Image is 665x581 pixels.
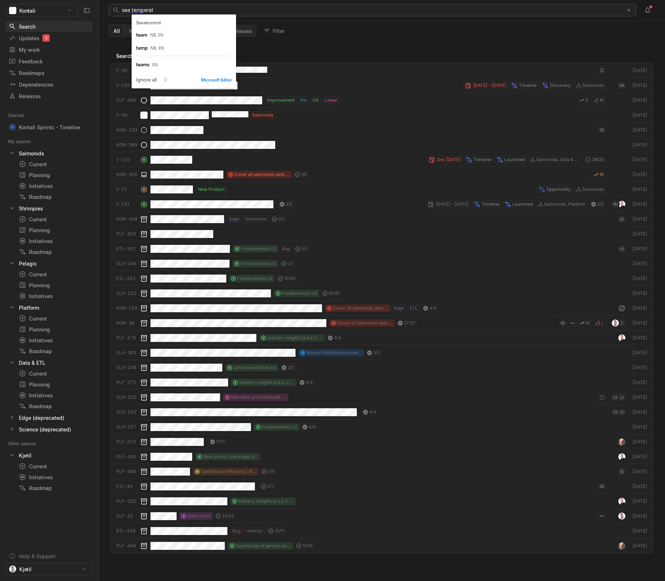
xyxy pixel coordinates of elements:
span: Kontali [19,7,36,14]
div: [DATE] [631,216,647,222]
button: Releases [226,25,256,37]
a: Updates5 [6,33,92,43]
div: [DATE] [631,142,647,148]
div: SLX-220 [116,394,137,401]
div: Roadmap [19,347,90,355]
a: Planning [16,379,92,389]
span: Salmonids [582,186,604,193]
span: SD [620,216,624,223]
div: F-66 [116,112,137,118]
a: Roadmap [16,247,92,257]
a: F-36[DATE] [110,63,653,78]
a: KON-233[DATE] [110,122,653,137]
a: Platform [6,302,92,313]
span: 4 / 4 [306,379,313,386]
div: Starred [8,112,32,119]
span: FR [613,409,617,416]
span: S [585,97,588,104]
a: F-66Salmonids[DATE] [110,108,653,122]
a: Current [16,159,92,169]
span: Bug [232,528,240,534]
div: [DATE] [631,171,647,178]
span: Industry insights (a.k.a Corporate intel) [238,498,293,505]
span: Cover all salmonids data in Explore [234,171,289,178]
a: I-71New ProductOpportunitySalmonids[DATE] [110,182,653,197]
a: SLX-232Fundamentals v282/91[DATE] [110,286,653,301]
div: Current [19,271,90,278]
a: Roadmap [16,483,92,493]
a: My work [6,44,92,55]
div: Dependencies [9,81,90,88]
a: Science (deprecated) [6,424,92,434]
a: Planning [16,324,92,334]
span: New product packages and pricing [203,453,258,460]
div: Edge (deprecated) [19,414,64,422]
div: SLX-257 [116,424,137,430]
div: PLF-303 [116,231,137,237]
a: SLX-257Fundamentals v24/4[DATE] [110,419,653,434]
div: KON-306 [116,171,137,178]
div: Updates [9,34,90,42]
span: Fundamentals v2 [240,260,276,267]
div: Roadmap [19,248,90,256]
div: Help & Support [19,552,55,560]
img: Kontali0497_EJH_round.png [618,453,625,460]
span: 27 / 27 [404,320,416,326]
a: PLF-489ImprovementFixUXLinearSM[DATE] [110,93,653,108]
button: Filter [260,25,289,37]
a: Current [16,368,92,379]
div: Pelagic [19,260,37,267]
span: Search results for " sea temperat " [116,52,200,60]
a: Roadmaps [6,67,92,78]
span: Linear [325,97,338,104]
div: Search [9,23,90,30]
span: Fundamentals v2 [241,246,276,252]
a: Initiatives [16,335,92,345]
a: Search [6,21,92,32]
a: Shrimpies [6,203,92,213]
span: LA [620,394,624,401]
a: Initiatives [16,390,92,400]
a: Roadmap [16,401,92,411]
a: Current [16,461,92,471]
span: 0 / 1 [278,216,284,222]
a: Current [16,313,92,323]
a: KON-159Cover all salmonids data in ExploreEdgeETL4/4[DATE] [110,301,653,315]
span: Market distribution model - launch [306,350,362,356]
span: Discovery [550,82,571,89]
div: Science (deprecated) [19,426,71,433]
span: 15 / 16 [302,543,313,549]
div: PLF-232 [116,498,137,505]
span: 0 / 9 [268,468,274,475]
span: 4 / 4 [369,409,376,415]
span: Salmonids, Data & ETL, Platform, Platform [536,156,581,163]
a: Salmonids [6,148,92,158]
a: Current [16,214,92,224]
div: Current [19,216,90,223]
a: ETL-261Fundamentals v2Bug0/1HA[DATE] [110,241,653,256]
div: [DATE] [631,186,647,193]
a: SLX-258Land-based forecast2/2[DATE] [110,360,653,375]
div: Planning [19,381,90,388]
span: Opportunity [546,186,571,193]
span: 10 / 11 [274,528,284,534]
span: Mid-term price forecast (12-18 months) [231,394,286,401]
div: 2 / 2 [589,201,606,208]
span: 0 / 1 [301,246,307,252]
span: Fix [301,97,307,104]
div: PLF-553 [116,439,137,445]
a: PLF-430New product packages and pricing[DATE] [110,449,653,464]
div: [DATE] [631,320,647,326]
div: Kontali Sprints - Timeline [6,122,92,132]
img: Kontali0497_EJH_round.png [618,201,625,208]
span: Edge [229,216,239,222]
span: 1 / 5 [301,171,307,178]
div: SLX-244 [116,260,137,267]
a: Releases [6,91,92,101]
div: [DATE] [631,305,647,312]
a: I-1312/2[DATE] – [DATE]TimelineLaunchedSalmonids, Platform2/2PH[DATE] [110,197,653,212]
div: Planning [19,226,90,234]
div: Roadmap [19,193,90,201]
span: 4 / 4 [309,424,316,430]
